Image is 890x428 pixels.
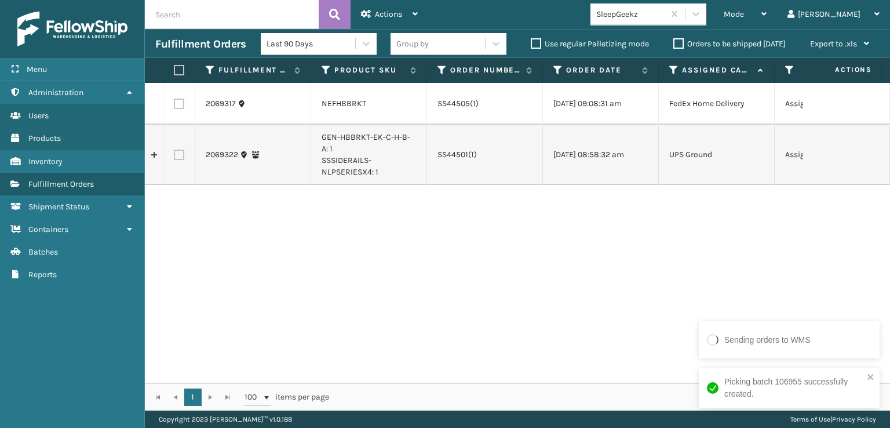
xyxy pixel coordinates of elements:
span: Batches [28,247,58,257]
label: Fulfillment Order Id [218,65,289,75]
span: Actions [798,60,879,79]
td: SS44501(1) [427,125,543,185]
span: Users [28,111,49,121]
div: Last 90 Days [267,38,356,50]
span: Containers [28,224,68,234]
label: Product SKU [334,65,404,75]
span: Shipment Status [28,202,89,212]
span: Actions [375,9,402,19]
span: items per page [245,389,329,406]
a: GEN-HBBRKT-EK-C-H-B-A: 1 [322,132,410,154]
label: Orders to be shipped [DATE] [673,39,786,49]
span: Inventory [28,157,63,166]
td: UPS Ground [659,125,775,185]
label: Order Date [566,65,636,75]
span: Reports [28,270,57,280]
td: [DATE] 08:58:32 am [543,125,659,185]
label: Assigned Carrier Service [682,65,752,75]
div: Group by [396,38,429,50]
span: Products [28,133,61,143]
label: Order Number [450,65,520,75]
a: 2069317 [206,98,236,110]
td: SS44505(1) [427,83,543,125]
div: Sending orders to WMS [724,334,811,346]
a: SSSIDERAILS-NLPSERIESX4: 1 [322,155,378,177]
div: SleepGeekz [596,8,665,20]
label: Use regular Palletizing mode [531,39,649,49]
a: 2069322 [206,149,238,161]
button: close [867,372,875,383]
span: Fulfillment Orders [28,179,94,189]
span: Administration [28,88,83,97]
div: 1 - 2 of 2 items [345,391,877,403]
a: NEFHBBRKT [322,99,366,108]
span: Mode [724,9,744,19]
td: [DATE] 09:08:31 am [543,83,659,125]
p: Copyright 2023 [PERSON_NAME]™ v 1.0.188 [159,411,292,428]
span: 100 [245,391,262,403]
span: Menu [27,64,47,74]
a: 1 [184,389,202,406]
div: Picking batch 106955 successfully created. [724,376,863,400]
img: logo [17,12,127,46]
td: FedEx Home Delivery [659,83,775,125]
span: Export to .xls [810,39,857,49]
h3: Fulfillment Orders [155,37,246,51]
